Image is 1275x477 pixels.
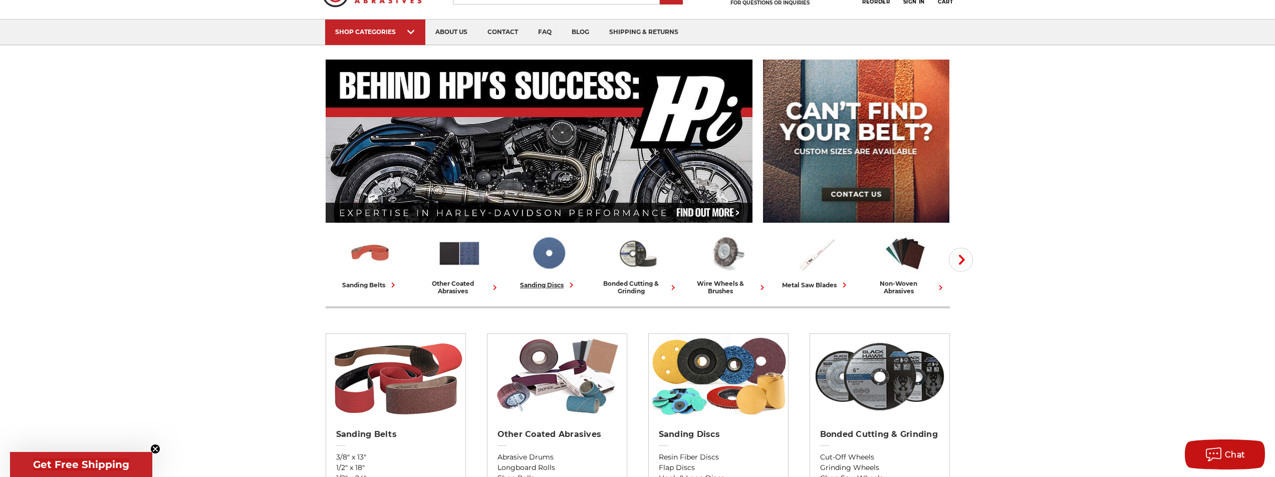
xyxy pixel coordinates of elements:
[949,248,973,272] button: Next
[508,232,589,290] a: sanding discs
[150,444,160,454] button: Close teaser
[763,60,949,223] img: promo banner for custom belts.
[810,334,949,419] img: Bonded Cutting & Grinding
[487,334,627,419] img: Other Coated Abrasives
[419,232,500,295] a: other coated abrasives
[497,429,617,439] h2: Other Coated Abrasives
[686,232,768,295] a: wire wheels & brushes
[336,452,455,462] a: 3/8" x 13"
[497,452,617,462] a: Abrasive Drums
[326,60,753,223] img: Banner for an interview featuring Horsepower Inc who makes Harley performance upgrades featured o...
[659,462,778,473] a: Flap Discs
[326,334,465,419] img: Sanding Belts
[794,232,838,275] img: Metal Saw Blades
[437,232,481,275] img: Other Coated Abrasives
[776,232,857,290] a: metal saw blades
[33,458,129,470] span: Get Free Shipping
[1225,450,1245,459] span: Chat
[527,232,571,275] img: Sanding Discs
[1185,439,1265,469] button: Chat
[597,280,678,295] div: bonded cutting & grinding
[477,20,528,45] a: contact
[348,232,392,275] img: Sanding Belts
[528,20,562,45] a: faq
[599,20,688,45] a: shipping & returns
[705,232,749,275] img: Wire Wheels & Brushes
[883,232,927,275] img: Non-woven Abrasives
[10,452,152,477] div: Get Free ShippingClose teaser
[497,462,617,473] a: Longboard Rolls
[820,429,939,439] h2: Bonded Cutting & Grinding
[342,280,398,290] div: sanding belts
[597,232,678,295] a: bonded cutting & grinding
[820,462,939,473] a: Grinding Wheels
[616,232,660,275] img: Bonded Cutting & Grinding
[865,232,946,295] a: non-woven abrasives
[336,462,455,473] a: 1/2" x 18"
[649,334,788,419] img: Sanding Discs
[782,280,850,290] div: metal saw blades
[335,28,415,36] div: SHOP CATEGORIES
[820,452,939,462] a: Cut-Off Wheels
[659,429,778,439] h2: Sanding Discs
[865,280,946,295] div: non-woven abrasives
[562,20,599,45] a: blog
[659,452,778,462] a: Resin Fiber Discs
[520,280,577,290] div: sanding discs
[419,280,500,295] div: other coated abrasives
[425,20,477,45] a: about us
[686,280,768,295] div: wire wheels & brushes
[336,429,455,439] h2: Sanding Belts
[330,232,411,290] a: sanding belts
